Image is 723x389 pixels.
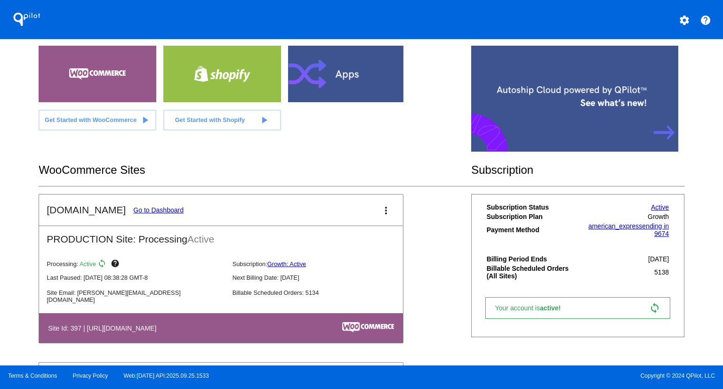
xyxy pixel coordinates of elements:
span: Active [187,234,214,244]
th: Billable Scheduled Orders (All Sites) [486,264,578,280]
th: Subscription Plan [486,212,578,221]
mat-icon: help [700,15,711,26]
span: Get Started with Shopify [175,116,245,123]
th: Subscription Status [486,203,578,211]
h2: [DOMAIN_NAME] [47,204,126,216]
h2: Subscription [471,163,684,177]
a: Get Started with Shopify [163,110,281,130]
a: Get Started with WooCommerce [39,110,156,130]
span: Get Started with WooCommerce [45,116,137,123]
p: Processing: [47,259,225,270]
span: active! [540,304,565,312]
a: Your account isactive! sync [485,297,670,319]
span: Copyright © 2024 QPilot, LLC [370,373,715,379]
span: american_express [588,222,642,230]
mat-icon: play_arrow [258,114,270,126]
mat-icon: play_arrow [139,114,151,126]
mat-icon: help [111,259,122,270]
p: Subscription: [233,260,410,267]
a: american_expressending in 9674 [588,222,669,237]
span: [DATE] [648,255,669,263]
a: Go to Dashboard [133,206,184,214]
p: Next Billing Date: [DATE] [233,274,410,281]
p: Last Paused: [DATE] 08:38:28 GMT-8 [47,274,225,281]
mat-icon: sync [649,302,660,314]
span: 5138 [654,268,669,276]
mat-icon: sync [97,259,109,270]
span: Growth [648,213,669,220]
p: Billable Scheduled Orders: 5134 [233,289,410,296]
p: Site Email: [PERSON_NAME][EMAIL_ADDRESS][DOMAIN_NAME] [47,289,225,303]
h2: PRODUCTION Site: Processing [39,226,403,245]
h1: QPilot [8,10,46,29]
a: Active [651,203,669,211]
mat-icon: more_vert [380,205,392,216]
h2: WooCommerce Sites [39,163,471,177]
a: Privacy Policy [73,373,108,379]
a: Terms & Conditions [8,373,57,379]
a: Growth: Active [267,260,306,267]
h4: Site Id: 397 | [URL][DOMAIN_NAME] [48,324,161,332]
span: Active [80,260,96,267]
th: Billing Period Ends [486,255,578,263]
a: Web:[DATE] API:2025.09.25.1533 [124,373,209,379]
span: Your account is [495,304,570,312]
img: c53aa0e5-ae75-48aa-9bee-956650975ee5 [342,322,394,332]
mat-icon: settings [679,15,690,26]
th: Payment Method [486,222,578,238]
